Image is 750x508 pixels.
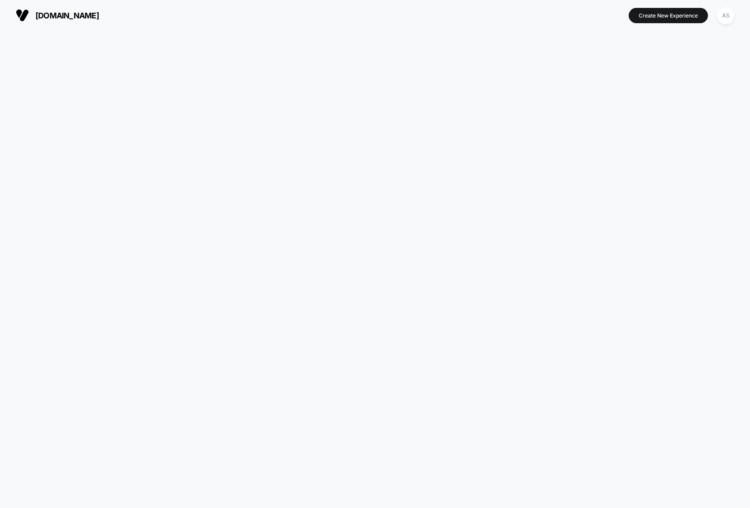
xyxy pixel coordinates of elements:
button: [DOMAIN_NAME] [13,8,102,22]
span: [DOMAIN_NAME] [35,11,99,20]
div: AS [717,7,734,24]
button: Create New Experience [629,8,708,23]
button: AS [715,7,737,25]
img: Visually logo [16,9,29,22]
